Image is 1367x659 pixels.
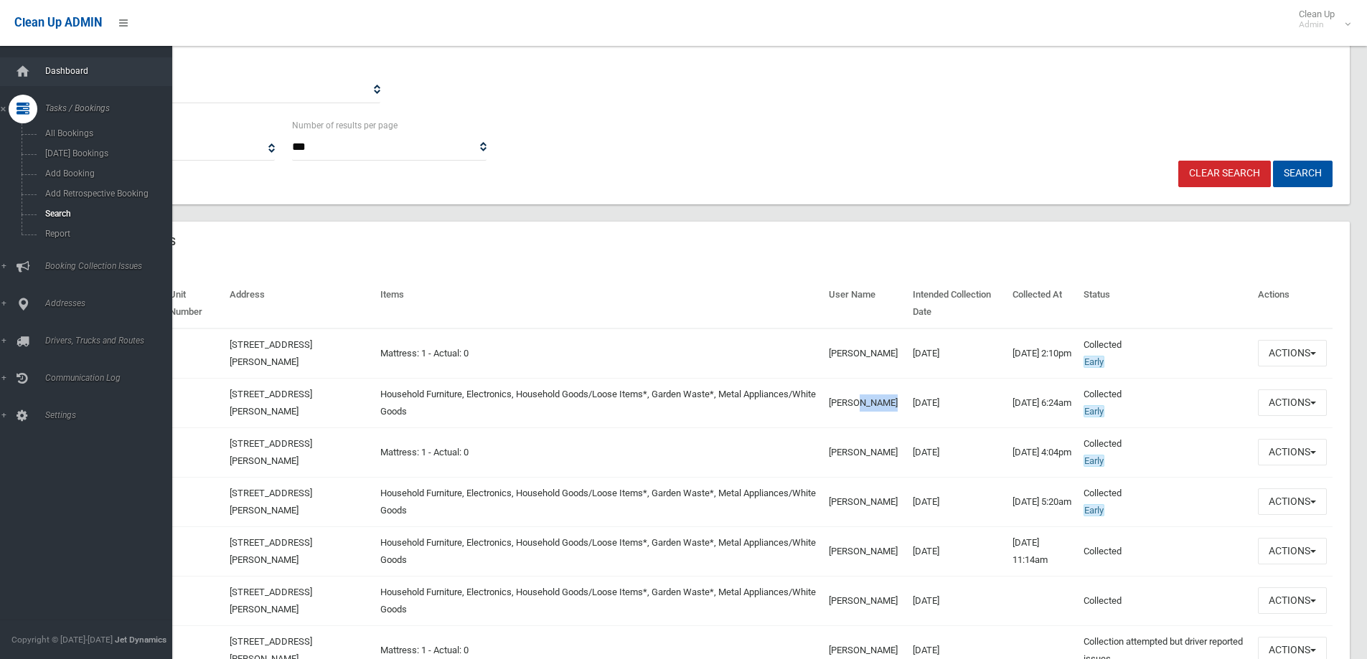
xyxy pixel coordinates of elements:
span: Add Retrospective Booking [41,189,171,199]
th: User Name [823,279,907,328]
td: [PERSON_NAME] [823,576,907,625]
td: [DATE] [907,576,1007,625]
td: Household Furniture, Electronics, Household Goods/Loose Items*, Garden Waste*, Metal Appliances/W... [375,378,823,427]
th: Intended Collection Date [907,279,1007,328]
span: All Bookings [41,128,171,138]
span: Drivers, Trucks and Routes [41,336,183,346]
th: Actions [1252,279,1333,328]
td: [PERSON_NAME] [823,328,907,379]
span: Booking Collection Issues [41,261,183,271]
a: [STREET_ADDRESS][PERSON_NAME] [230,488,312,516]
span: [DATE] Bookings [41,148,171,158]
button: Actions [1258,389,1327,416]
a: [STREET_ADDRESS][PERSON_NAME] [230,339,312,367]
a: Clear Search [1178,161,1271,187]
strong: Jet Dynamics [115,635,166,645]
td: Household Furniture, Electronics, Household Goods/Loose Items*, Garden Waste*, Metal Appliances/W... [375,526,823,576]
a: [STREET_ADDRESS][PERSON_NAME] [230,438,312,466]
small: Admin [1299,19,1335,30]
td: [DATE] [907,328,1007,379]
th: Collected At [1007,279,1078,328]
th: Unit Number [164,279,223,328]
span: Report [41,229,171,239]
span: Add Booking [41,169,171,179]
td: Collected [1078,328,1252,379]
th: Address [224,279,375,328]
td: Collected [1078,427,1252,477]
button: Actions [1258,488,1327,515]
th: Status [1078,279,1252,328]
button: Actions [1258,587,1327,614]
span: Early [1084,455,1104,467]
span: Clean Up ADMIN [14,16,102,29]
span: Settings [41,410,183,420]
a: [STREET_ADDRESS][PERSON_NAME] [230,537,312,565]
span: Communication Log [41,373,183,383]
span: Early [1084,504,1104,516]
button: Search [1273,161,1333,187]
span: Copyright © [DATE]-[DATE] [11,635,113,645]
span: Tasks / Bookings [41,103,183,113]
td: [DATE] 11:14am [1007,526,1078,576]
a: [STREET_ADDRESS][PERSON_NAME] [230,389,312,417]
td: [DATE] 5:20am [1007,477,1078,526]
td: [PERSON_NAME] [823,378,907,427]
td: Collected [1078,576,1252,625]
td: [DATE] [907,378,1007,427]
td: Mattress: 1 - Actual: 0 [375,328,823,379]
td: [DATE] 6:24am [1007,378,1078,427]
button: Actions [1258,439,1327,465]
span: Dashboard [41,66,183,76]
span: Clean Up [1292,9,1349,30]
td: Mattress: 1 - Actual: 0 [375,427,823,477]
td: Collected [1078,526,1252,576]
label: Number of results per page [292,118,398,133]
td: Collected [1078,477,1252,526]
span: Early [1084,405,1104,417]
td: Household Furniture, Electronics, Household Goods/Loose Items*, Garden Waste*, Metal Appliances/W... [375,576,823,625]
td: [DATE] 2:10pm [1007,328,1078,379]
th: Items [375,279,823,328]
td: [PERSON_NAME] [823,427,907,477]
button: Actions [1258,538,1327,564]
span: Search [41,209,171,219]
span: Early [1084,356,1104,368]
td: [DATE] [907,427,1007,477]
td: [PERSON_NAME] [823,526,907,576]
a: [STREET_ADDRESS][PERSON_NAME] [230,587,312,615]
button: Actions [1258,340,1327,366]
td: [DATE] [907,526,1007,576]
span: Addresses [41,298,183,308]
td: [PERSON_NAME] [823,477,907,526]
td: [DATE] [907,477,1007,526]
td: [DATE] 4:04pm [1007,427,1078,477]
td: Household Furniture, Electronics, Household Goods/Loose Items*, Garden Waste*, Metal Appliances/W... [375,477,823,526]
td: Collected [1078,378,1252,427]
